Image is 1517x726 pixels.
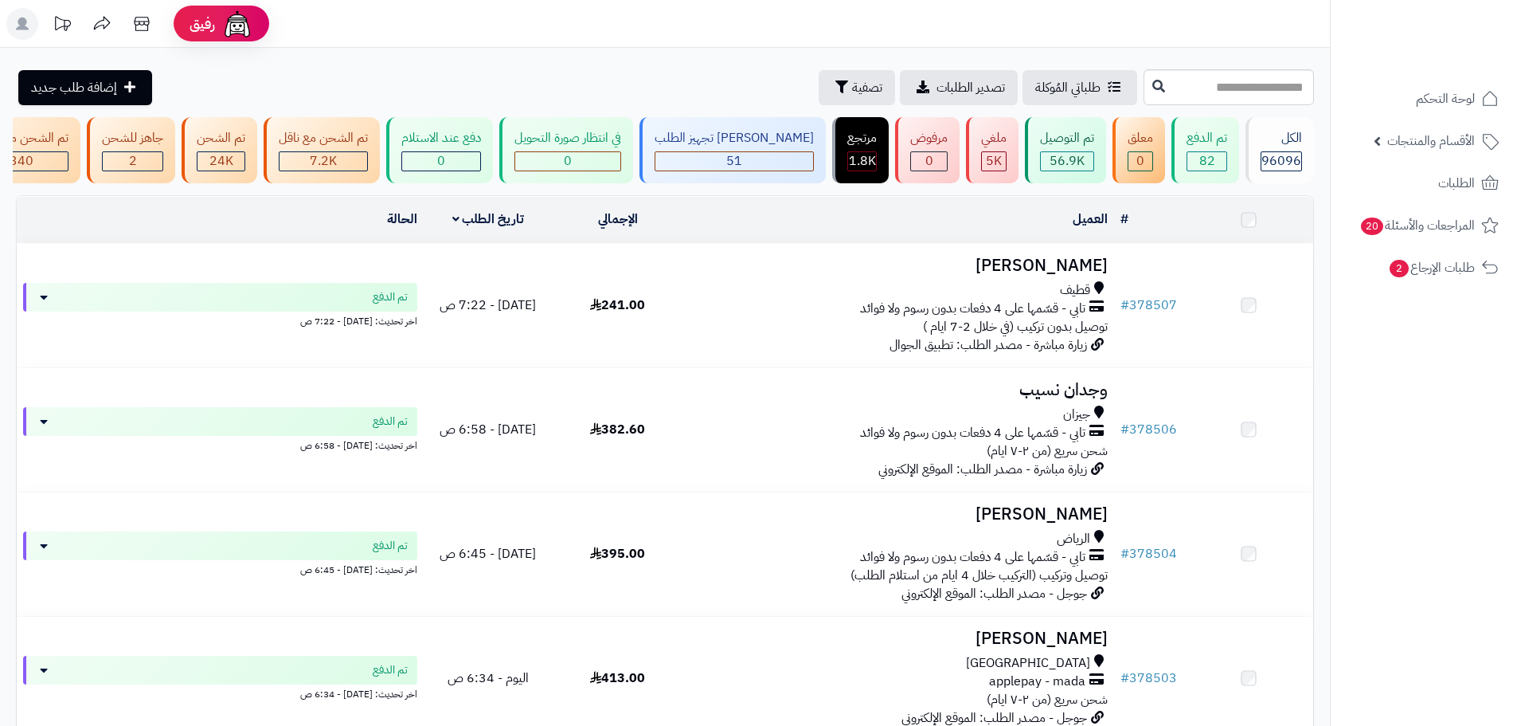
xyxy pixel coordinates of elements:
[1041,152,1093,171] div: 56919
[1261,129,1302,147] div: الكل
[1416,88,1475,110] span: لوحة التحكم
[1120,296,1129,315] span: #
[1128,152,1152,171] div: 0
[598,210,638,229] a: الإجمالي
[1040,129,1094,147] div: تم التوصيل
[590,669,645,688] span: 413.00
[911,152,947,171] div: 0
[178,117,260,183] a: تم الشحن 24K
[829,117,892,183] a: مرتجع 1.8K
[655,152,813,171] div: 51
[636,117,829,183] a: [PERSON_NAME] تجهيز الطلب 51
[1340,164,1507,202] a: الطلبات
[986,151,1002,171] span: 5K
[1120,669,1177,688] a: #378503
[23,560,417,577] div: اخر تحديث: [DATE] - 6:45 ص
[401,129,481,147] div: دفع عند الاستلام
[1120,420,1177,439] a: #378506
[373,662,408,678] span: تم الدفع
[515,152,620,171] div: 0
[726,151,742,171] span: 51
[848,152,876,171] div: 1834
[1388,257,1475,279] span: طلبات الإرجاع
[1109,117,1168,183] a: معلق 0
[1136,151,1144,171] span: 0
[1035,78,1101,97] span: طلباتي المُوكلة
[23,685,417,701] div: اخر تحديث: [DATE] - 6:34 ص
[373,289,408,305] span: تم الدفع
[689,505,1108,524] h3: [PERSON_NAME]
[852,78,882,97] span: تصفية
[850,566,1108,585] span: توصيل وتركيب (التركيب خلال 4 ايام من استلام الطلب)
[1438,172,1475,194] span: الطلبات
[966,654,1090,673] span: [GEOGRAPHIC_DATA]
[42,8,82,44] a: تحديثات المنصة
[440,420,536,439] span: [DATE] - 6:58 ص
[383,117,496,183] a: دفع عند الاستلام 0
[1128,129,1153,147] div: معلق
[1409,45,1502,78] img: logo-2.png
[923,317,1108,336] span: توصيل بدون تركيب (في خلال 2-7 ايام )
[849,151,876,171] span: 1.8K
[590,544,645,563] span: 395.00
[987,441,1108,461] span: شحن سريع (من ٢-٧ ايام)
[1022,70,1137,105] a: طلباتي المُوكلة
[981,129,1007,147] div: ملغي
[280,152,367,171] div: 7222
[1340,206,1507,245] a: المراجعات والأسئلة20
[689,257,1108,275] h3: [PERSON_NAME]
[1120,420,1129,439] span: #
[514,129,621,147] div: في انتظار صورة التحويل
[129,151,137,171] span: 2
[1387,130,1475,152] span: الأقسام والمنتجات
[1242,117,1317,183] a: الكل96096
[440,296,536,315] span: [DATE] - 7:22 ص
[1168,117,1242,183] a: تم الدفع 82
[1063,406,1090,424] span: جيزان
[31,78,117,97] span: إضافة طلب جديد
[847,129,877,147] div: مرتجع
[878,460,1087,479] span: زيارة مباشرة - مصدر الطلب: الموقع الإلكتروني
[1120,544,1129,563] span: #
[18,70,152,105] a: إضافة طلب جديد
[860,424,1085,442] span: تابي - قسّمها على 4 دفعات بدون رسوم ولا فوائد
[448,669,529,688] span: اليوم - 6:34 ص
[564,151,572,171] span: 0
[860,300,1085,318] span: تابي - قسّمها على 4 دفعات بدون رسوم ولا فوائد
[1359,214,1475,237] span: المراجعات والأسئلة
[963,117,1022,183] a: ملغي 5K
[10,151,33,171] span: 340
[221,8,253,40] img: ai-face.png
[900,70,1018,105] a: تصدير الطلبات
[892,117,963,183] a: مرفوض 0
[1199,151,1215,171] span: 82
[689,630,1108,648] h3: [PERSON_NAME]
[1057,530,1090,548] span: الرياض
[689,381,1108,399] h3: وجدان نسيب
[910,129,948,147] div: مرفوض
[901,584,1087,603] span: جوجل - مصدر الطلب: الموقع الإلكتروني
[1073,210,1108,229] a: العميل
[925,151,933,171] span: 0
[819,70,895,105] button: تصفية
[190,14,215,33] span: رفيق
[23,436,417,453] div: اخر تحديث: [DATE] - 6:58 ص
[590,420,645,439] span: 382.60
[1022,117,1109,183] a: تم التوصيل 56.9K
[437,151,445,171] span: 0
[936,78,1005,97] span: تصدير الطلبات
[209,151,233,171] span: 24K
[1340,249,1507,287] a: طلبات الإرجاع2
[860,548,1085,567] span: تابي - قسّمها على 4 دفعات بدون رسوم ولا فوائد
[1050,151,1085,171] span: 56.9K
[102,129,163,147] div: جاهز للشحن
[1120,210,1128,229] a: #
[373,538,408,554] span: تم الدفع
[889,336,1087,355] span: زيارة مباشرة - مصدر الطلب: تطبيق الجوال
[1261,151,1301,171] span: 96096
[1187,129,1227,147] div: تم الدفع
[279,129,368,147] div: تم الشحن مع ناقل
[982,152,1006,171] div: 4993
[989,673,1085,691] span: applepay - mada
[440,544,536,563] span: [DATE] - 6:45 ص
